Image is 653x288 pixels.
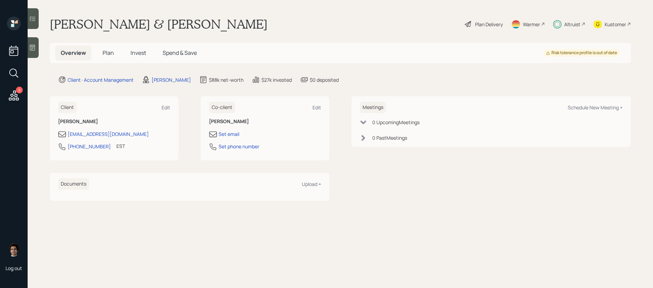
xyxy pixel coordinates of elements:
div: Kustomer [605,21,626,28]
div: $0 deposited [310,76,339,83]
div: Schedule New Meeting + [568,104,623,111]
h6: [PERSON_NAME] [209,119,321,125]
h6: Documents [58,178,89,190]
div: EST [116,142,125,150]
div: Log out [6,265,22,271]
div: Set email [219,130,239,138]
div: Edit [313,104,321,111]
div: 0 Past Meeting s [372,134,407,141]
div: Risk tolerance profile is out of date [546,50,617,56]
h6: [PERSON_NAME] [58,119,170,125]
div: [EMAIL_ADDRESS][DOMAIN_NAME] [68,130,149,138]
div: Upload + [302,181,321,187]
div: [PHONE_NUMBER] [68,143,111,150]
h6: Meetings [360,102,386,113]
img: harrison-schaefer-headshot-2.png [7,243,21,257]
h1: [PERSON_NAME] & [PERSON_NAME] [50,17,268,32]
div: Edit [162,104,170,111]
span: Overview [61,49,86,57]
div: Warmer [523,21,540,28]
div: Set phone number [219,143,259,150]
h6: Client [58,102,77,113]
h6: Co-client [209,102,235,113]
span: Spend & Save [163,49,197,57]
div: Altruist [564,21,580,28]
span: Invest [131,49,146,57]
div: Client · Account Management [68,76,134,83]
div: 0 Upcoming Meeting s [372,119,420,126]
div: Plan Delivery [475,21,503,28]
div: $27k invested [261,76,292,83]
div: 2 [16,87,23,93]
div: [PERSON_NAME] [152,76,191,83]
div: $88k net-worth [209,76,243,83]
span: Plan [103,49,114,57]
